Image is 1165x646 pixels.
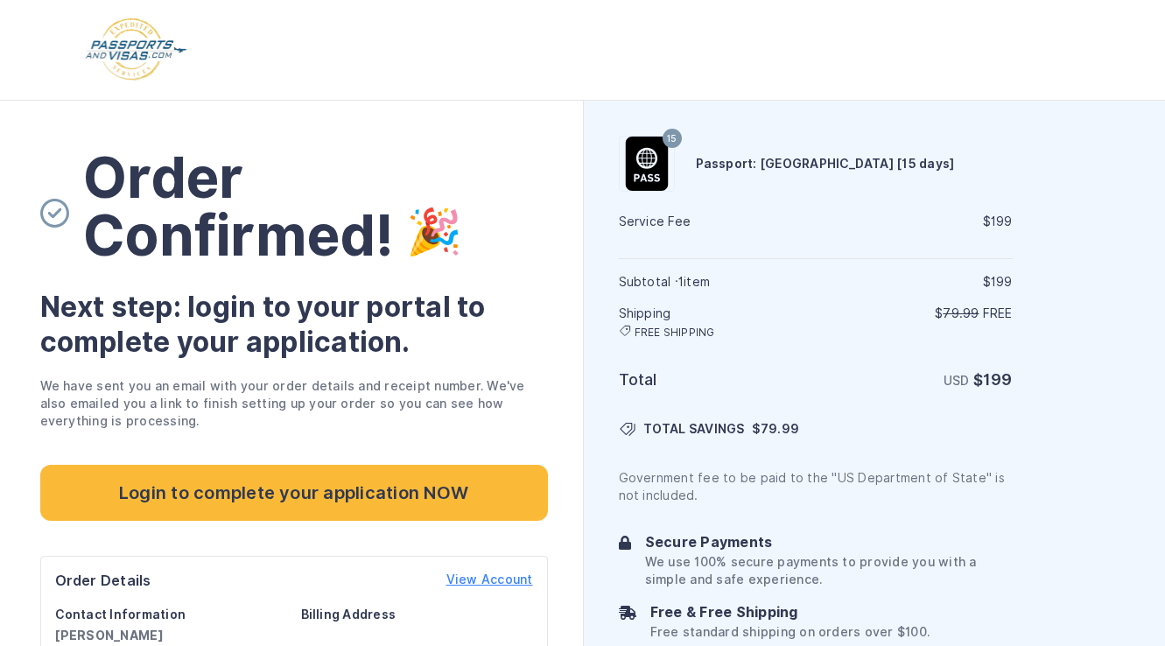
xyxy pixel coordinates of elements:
strong: $ [973,370,1013,389]
h6: Contact Information [55,606,287,623]
div: $ [818,273,1013,291]
p: Free standard shipping on orders over $100. [650,623,930,641]
span: 79.99 [761,422,799,436]
span: $ [752,420,799,438]
p: We have sent you an email with your order details and receipt number. We've also emailed you a li... [40,377,548,430]
span: USD [944,374,970,388]
h6: Billing Address [301,606,533,623]
h6: Secure Payments [645,532,1013,553]
span: Free [983,306,1013,320]
div: $ [818,213,1013,230]
h6: Order Details [55,571,151,592]
span: 199 [983,370,1013,389]
h6: Passport: [GEOGRAPHIC_DATA] [15 days] [696,155,955,172]
h6: Shipping [619,305,814,340]
h3: Next step: login to your portal to complete your application. [40,290,548,360]
h6: Service Fee [619,213,814,230]
img: Passport: New Passport [15 days] [620,137,674,191]
h6: Total [619,368,814,392]
span: 79.99 [943,306,979,320]
h6: Free & Free Shipping [650,602,930,623]
span: 15 [667,128,677,151]
span: 1 [678,275,684,289]
img: Logo [84,18,188,82]
span: 199 [991,214,1013,228]
p: Government fee to be paid to the "US Department of State" is not included. [619,469,1013,504]
img: order-complete-party.svg [408,206,460,276]
span: 199 [991,275,1013,289]
a: Login to complete your application NOW [40,465,548,521]
a: View Account [446,571,533,592]
span: FREE SHIPPING [635,326,715,340]
span: Order Confirmed! [83,144,394,269]
p: $ [818,305,1013,322]
strong: [PERSON_NAME] [55,628,165,642]
span: TOTAL SAVINGS [643,420,745,438]
p: We use 100% secure payments to provide you with a simple and safe experience. [645,553,1013,588]
h6: Subtotal · item [619,273,814,291]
